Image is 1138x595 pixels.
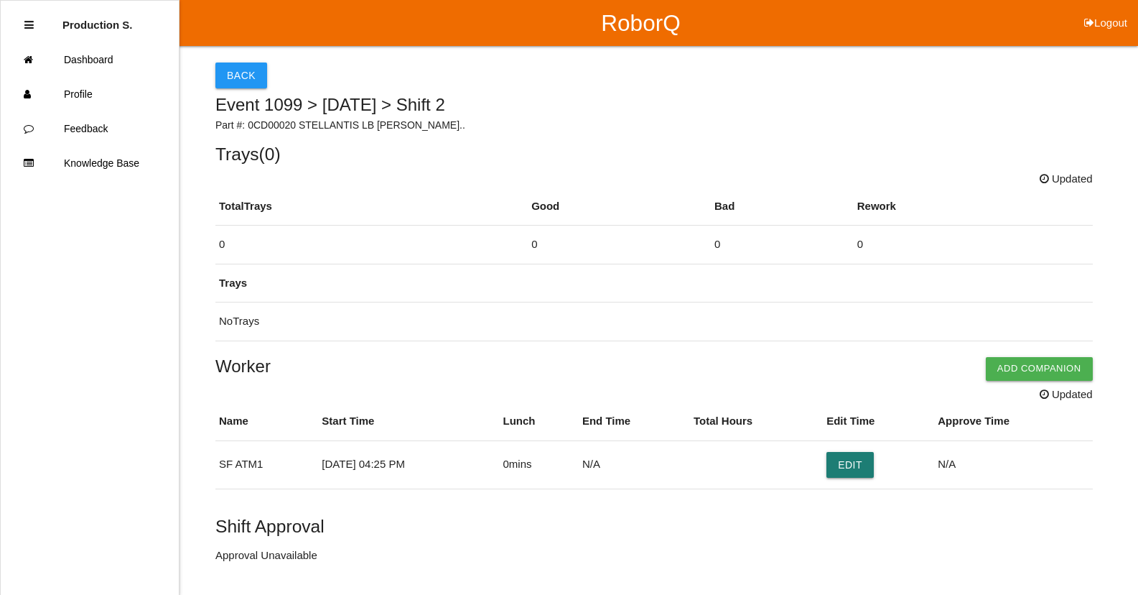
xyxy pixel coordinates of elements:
[318,402,499,441] th: Start Time
[986,357,1093,380] button: Add Companion
[215,264,1093,303] th: Trays
[215,188,528,226] th: Total Trays
[215,402,318,441] th: Name
[24,8,34,42] div: Close
[1,77,179,111] a: Profile
[215,96,1093,114] h5: Event 1099 > [DATE] > Shift 2
[528,188,711,226] th: Good
[1040,387,1093,403] span: Updated
[934,441,1092,489] td: N/A
[215,548,1093,564] p: Approval Unavailable
[711,226,854,264] td: 0
[528,226,711,264] td: 0
[62,8,133,31] p: Production Shifts
[215,517,1093,536] h5: Shift Approval
[854,188,1093,226] th: Rework
[934,402,1092,441] th: Approve Time
[1,42,179,77] a: Dashboard
[500,402,579,441] th: Lunch
[318,441,499,489] td: [DATE] 04:25 PM
[1040,171,1093,188] span: Updated
[1,111,179,146] a: Feedback
[215,144,1093,164] h5: Trays ( 0 )
[579,441,690,489] td: N/A
[500,441,579,489] td: 0 mins
[1,146,179,180] a: Knowledge Base
[215,226,528,264] td: 0
[215,441,318,489] td: SF ATM1
[215,118,1093,133] p: Part #: 0CD00020 STELLANTIS LB [PERSON_NAME]..
[215,303,1093,341] td: No Trays
[711,188,854,226] th: Bad
[215,63,267,88] button: Back
[823,402,934,441] th: Edit Time
[579,402,690,441] th: End Time
[215,357,1093,376] h4: Worker
[690,402,823,441] th: Total Hours
[826,452,874,478] button: Edit
[854,226,1093,264] td: 0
